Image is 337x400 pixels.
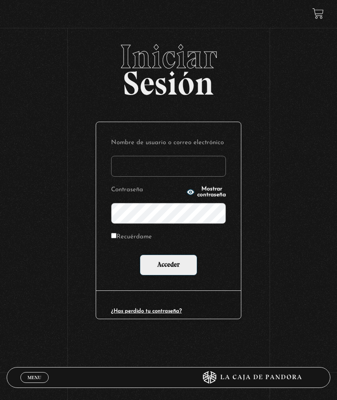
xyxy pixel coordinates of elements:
label: Nombre de usuario o correo electrónico [111,137,226,149]
a: View your shopping cart [312,8,324,19]
span: Mostrar contraseña [197,186,226,198]
label: Contraseña [111,184,184,196]
input: Recuérdame [111,233,116,238]
span: Menu [27,375,41,380]
h2: Sesión [7,40,330,93]
span: Iniciar [7,40,330,73]
input: Acceder [140,255,197,275]
span: Cerrar [25,382,44,388]
label: Recuérdame [111,231,152,243]
a: ¿Has perdido tu contraseña? [111,308,182,314]
button: Mostrar contraseña [186,186,226,198]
